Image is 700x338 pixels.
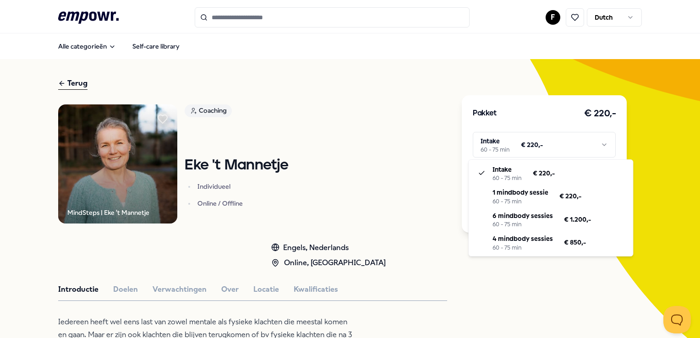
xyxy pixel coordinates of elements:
span: € 850,- [564,237,586,247]
span: € 220,- [559,191,581,201]
div: 60 - 75 min [492,221,553,228]
p: 4 mindbody sessies [492,234,553,244]
p: 1 mindbody sessie [492,187,548,197]
div: 60 - 75 min [492,198,548,205]
p: 6 mindbody sessies [492,211,553,221]
div: 60 - 75 min [492,244,553,251]
span: € 1.200,- [564,214,591,224]
span: € 220,- [533,168,555,178]
p: Intake [492,164,522,174]
div: 60 - 75 min [492,174,522,182]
